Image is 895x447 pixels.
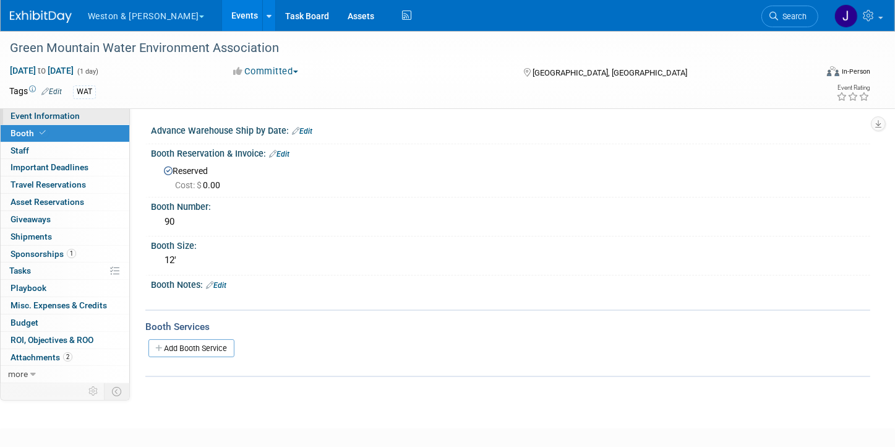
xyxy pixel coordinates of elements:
a: Edit [41,87,62,96]
img: Format-Inperson.png [827,66,839,76]
i: Booth reservation complete [40,129,46,136]
div: Green Mountain Water Environment Association [6,37,797,59]
span: Budget [11,318,38,328]
span: Staff [11,145,29,155]
a: Tasks [1,263,129,279]
a: Event Information [1,108,129,124]
td: Toggle Event Tabs [105,383,130,399]
span: Asset Reservations [11,197,84,207]
a: Misc. Expenses & Credits [1,297,129,314]
td: Tags [9,85,62,99]
span: Tasks [9,266,31,276]
span: more [8,369,28,379]
a: Sponsorships1 [1,246,129,263]
div: Booth Number: [151,197,870,213]
a: Shipments [1,228,129,245]
span: Playbook [11,283,46,293]
span: Search [778,12,807,21]
span: ROI, Objectives & ROO [11,335,93,345]
a: Attachments2 [1,349,129,366]
div: Event Format [742,64,870,83]
span: Giveaways [11,214,51,224]
div: Reserved [160,162,861,191]
span: Event Information [11,111,80,121]
span: Misc. Expenses & Credits [11,300,107,310]
td: Personalize Event Tab Strip [83,383,105,399]
span: Sponsorships [11,249,76,259]
a: more [1,366,129,383]
span: Important Deadlines [11,162,88,172]
div: Booth Notes: [151,276,870,292]
div: 90 [160,212,861,232]
a: Edit [292,127,312,136]
span: [DATE] [DATE] [9,65,74,76]
div: 12' [160,251,861,270]
span: Travel Reservations [11,180,86,189]
a: ROI, Objectives & ROO [1,332,129,349]
button: Committed [229,65,303,78]
span: Cost: $ [175,180,203,190]
span: [GEOGRAPHIC_DATA], [GEOGRAPHIC_DATA] [533,68,688,77]
div: Advance Warehouse Ship by Date: [151,121,870,137]
a: Budget [1,315,129,331]
a: Search [761,6,818,27]
img: ExhibitDay [10,11,72,23]
a: Add Booth Service [148,339,234,357]
span: Booth [11,128,48,138]
span: to [36,66,48,76]
span: 0.00 [175,180,225,190]
a: Travel Reservations [1,176,129,193]
a: Edit [206,281,226,290]
span: (1 day) [76,67,98,76]
div: Booth Reservation & Invoice: [151,144,870,160]
img: Janet Ruggles-Power [834,4,858,28]
a: Playbook [1,280,129,297]
a: Edit [269,150,289,158]
span: 1 [67,249,76,258]
a: Giveaways [1,211,129,228]
div: Booth Services [145,320,870,334]
div: Event Rating [836,85,870,91]
a: Important Deadlines [1,159,129,176]
div: WAT [73,85,96,98]
a: Asset Reservations [1,194,129,210]
span: Shipments [11,232,52,241]
a: Staff [1,142,129,159]
a: Booth [1,125,129,142]
div: In-Person [841,67,870,76]
span: 2 [63,352,72,362]
div: Booth Size: [151,237,870,252]
span: Attachments [11,352,72,362]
